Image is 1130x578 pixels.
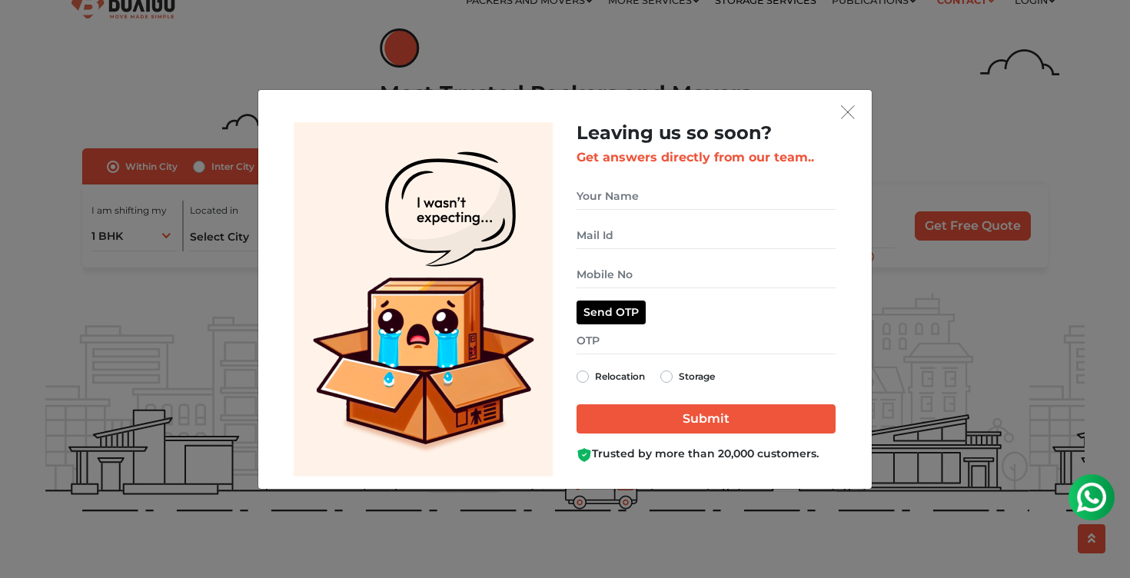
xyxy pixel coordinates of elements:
div: Trusted by more than 20,000 customers. [577,446,836,462]
button: Send OTP [577,301,646,324]
input: Mail Id [577,222,836,249]
input: Mobile No [577,261,836,288]
input: Submit [577,404,836,433]
img: Lead Welcome Image [294,122,553,477]
label: Relocation [595,367,645,386]
h3: Get answers directly from our team.. [577,150,836,164]
img: whatsapp-icon.svg [15,15,46,46]
input: OTP [577,327,836,354]
h2: Leaving us so soon? [577,122,836,144]
img: Boxigo Customer Shield [577,447,592,463]
img: exit [841,105,855,119]
label: Storage [679,367,715,386]
input: Your Name [577,183,836,210]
